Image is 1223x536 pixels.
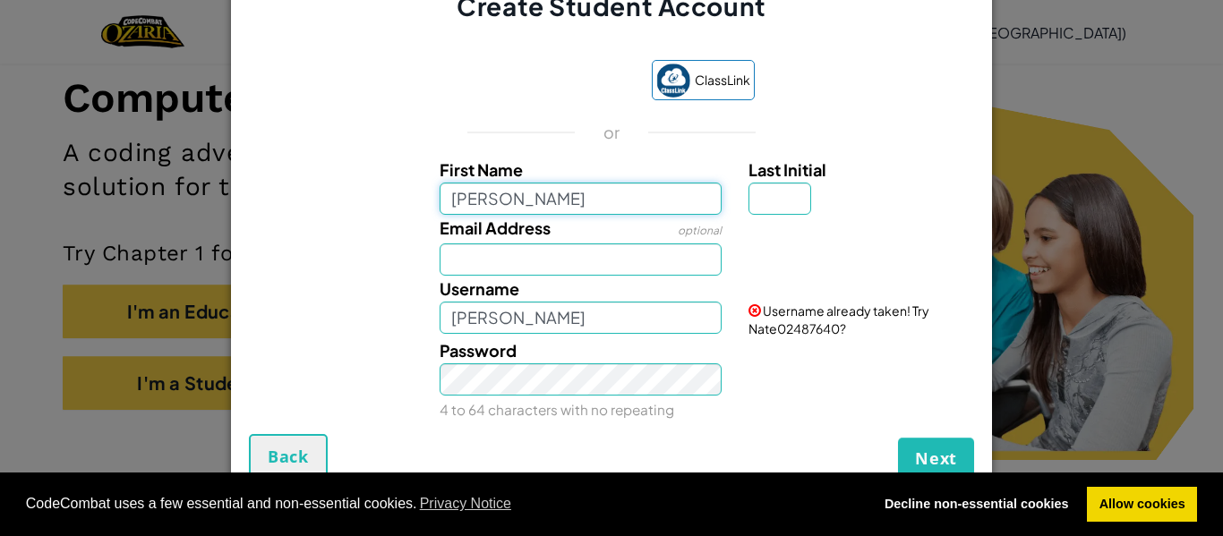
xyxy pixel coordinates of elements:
span: Password [440,340,517,361]
span: optional [678,224,722,237]
span: Next [915,447,957,469]
a: learn more about cookies [417,490,515,517]
button: Back [249,434,328,479]
iframe: Sign in with Google Button [460,63,643,102]
button: Next [898,438,974,479]
span: Username [440,278,519,299]
a: deny cookies [872,487,1081,523]
span: Username already taken! Try Nate02487640? [748,302,929,336]
span: ClassLink [695,67,750,93]
small: 4 to 64 characters with no repeating [440,401,674,418]
span: First Name [440,159,523,180]
p: or [603,122,620,143]
span: Back [268,446,309,467]
span: Email Address [440,217,551,238]
a: allow cookies [1087,487,1197,523]
span: Last Initial [748,159,826,180]
span: CodeCombat uses a few essential and non-essential cookies. [26,490,859,517]
img: classlink-logo-small.png [656,64,690,98]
